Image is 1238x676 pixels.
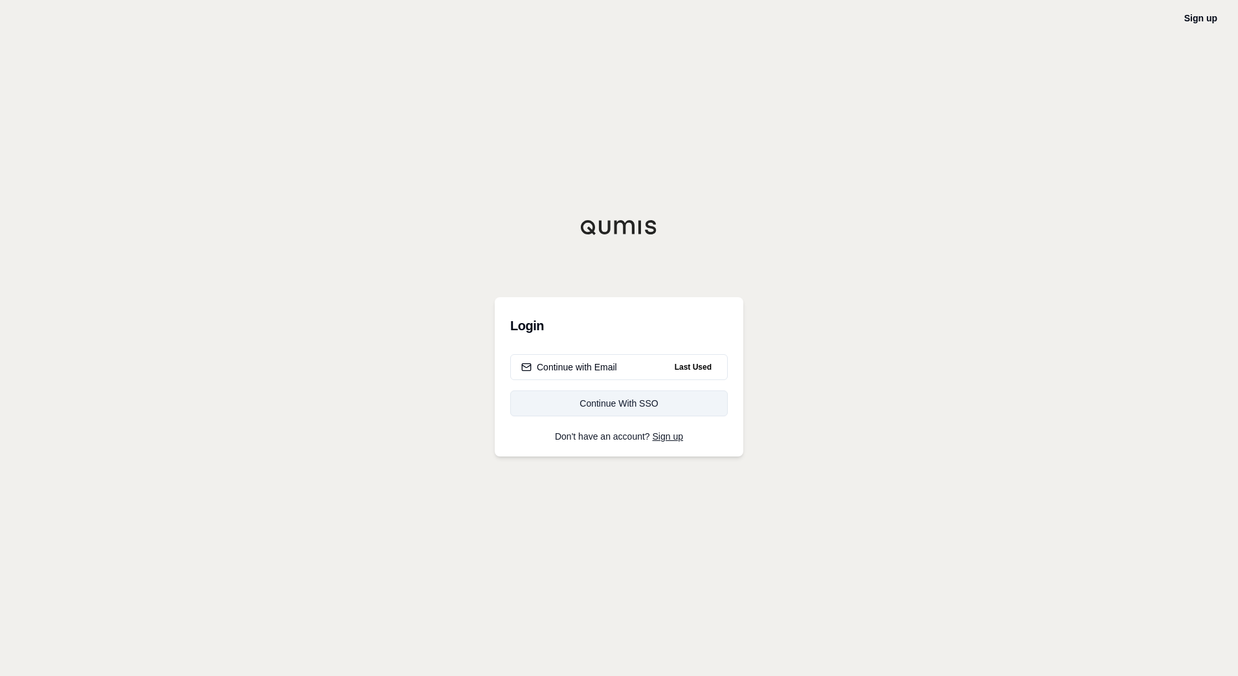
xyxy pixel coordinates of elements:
div: Continue with Email [521,361,617,374]
p: Don't have an account? [510,432,728,441]
button: Continue with EmailLast Used [510,354,728,380]
img: Qumis [580,220,658,235]
a: Sign up [1184,13,1217,23]
a: Continue With SSO [510,390,728,416]
div: Continue With SSO [521,397,717,410]
h3: Login [510,313,728,339]
span: Last Used [670,359,717,375]
a: Sign up [653,431,683,442]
